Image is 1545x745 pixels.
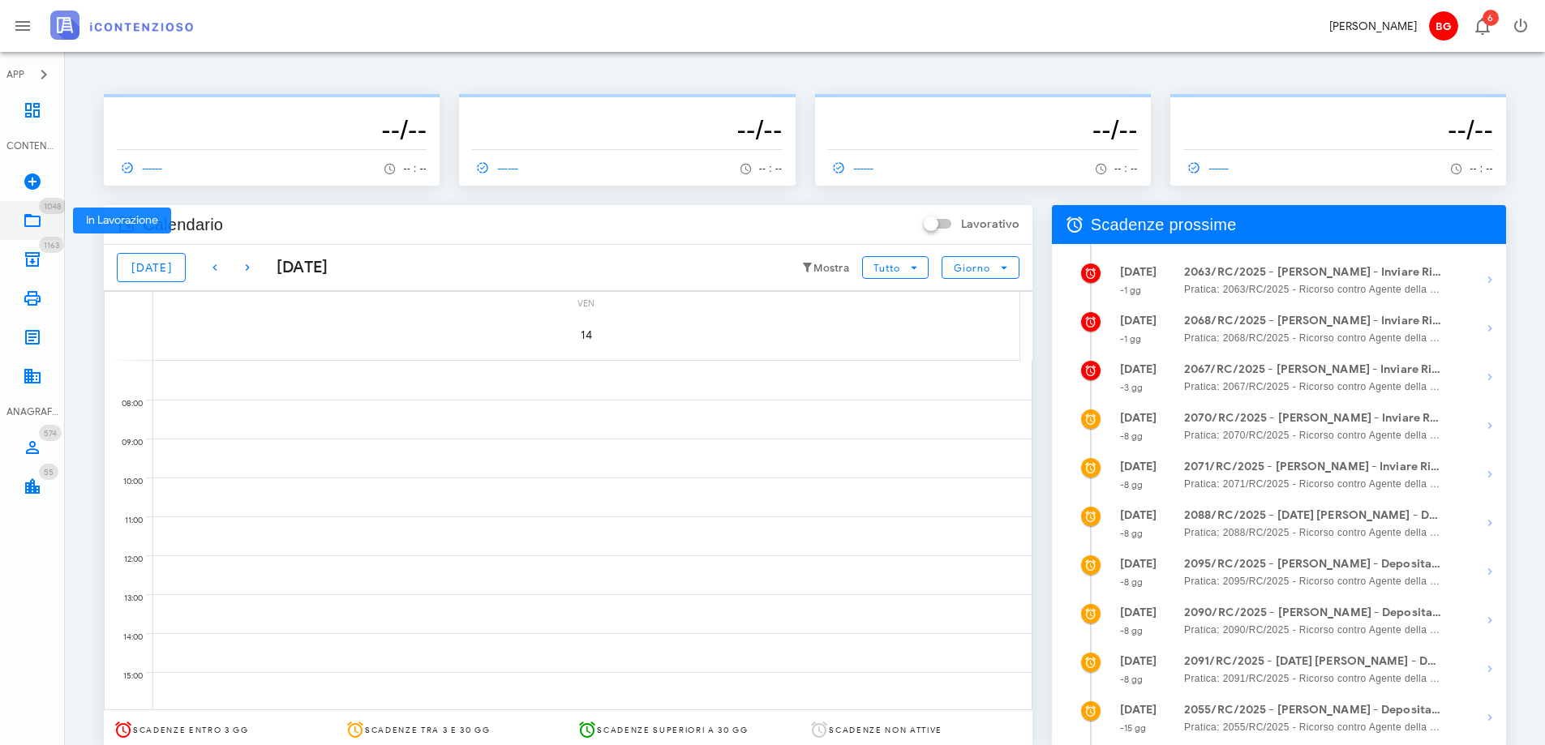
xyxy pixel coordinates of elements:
[1183,161,1230,175] span: ------
[1474,458,1506,490] button: Mostra dettagli
[1120,265,1157,279] strong: [DATE]
[1184,524,1442,541] span: Pratica: 2088/RC/2025 - Ricorso contro Agente della Riscossione - prov. di Ragusa, Consorzio Di B...
[105,395,146,413] div: 08:00
[472,156,526,179] a: ------
[1184,604,1442,622] strong: 2090/RC/2025 - [PERSON_NAME] - Deposita la Costituzione in Giudizio
[1184,281,1442,298] span: Pratica: 2063/RC/2025 - Ricorso contro Agente della Riscossione - prov. di [GEOGRAPHIC_DATA]
[1429,11,1458,41] span: BG
[1120,576,1144,588] small: -8 gg
[1184,458,1442,476] strong: 2071/RC/2025 - [PERSON_NAME] - Inviare Ricorso
[365,725,491,735] span: Scadenze tra 3 e 30 gg
[961,216,1019,233] label: Lavorativo
[1184,427,1442,443] span: Pratica: 2070/RC/2025 - Ricorso contro Agente della Riscossione - prov. di Ragusa
[1120,557,1157,571] strong: [DATE]
[1184,409,1442,427] strong: 2070/RC/2025 - [PERSON_NAME] - Inviare Ricorso
[403,163,427,174] span: -- : --
[1120,285,1142,296] small: -1 gg
[1423,6,1462,45] button: BG
[1470,163,1493,174] span: -- : --
[44,467,54,477] span: 55
[143,212,223,238] span: Calendario
[1120,362,1157,376] strong: [DATE]
[117,161,164,175] span: ------
[1329,18,1417,35] div: [PERSON_NAME]
[105,706,146,724] div: 16:00
[50,11,193,40] img: logo-text-2x.png
[1120,606,1157,619] strong: [DATE]
[1120,430,1144,442] small: -8 gg
[1184,622,1442,638] span: Pratica: 2090/RC/2025 - Ricorso contro Agente della Riscossione - prov. di Ragusa, Agenzia delle ...
[828,113,1138,146] h3: --/--
[1184,379,1442,395] span: Pratica: 2067/RC/2025 - Ricorso contro Agente della Riscossione - prov. di [GEOGRAPHIC_DATA]
[564,312,609,358] button: 14
[1184,573,1442,589] span: Pratica: 2095/RC/2025 - Ricorso contro Agente della Riscossione - prov. di Ragusa, Consorzio Di B...
[6,139,58,153] div: CONTENZIOSO
[942,256,1019,279] button: Giorno
[1120,333,1142,345] small: -1 gg
[1184,701,1442,719] strong: 2055/RC/2025 - [PERSON_NAME] - Deposita la Costituzione in [GEOGRAPHIC_DATA]
[39,237,64,253] span: Distintivo
[1483,10,1499,26] span: Distintivo
[862,256,929,279] button: Tutto
[1091,212,1237,238] span: Scadenze prossime
[133,725,249,735] span: Scadenze entro 3 gg
[828,156,882,179] a: ------
[1184,555,1442,573] strong: 2095/RC/2025 - [PERSON_NAME] - Deposita la Costituzione in Giudizio
[472,113,782,146] h3: --/--
[39,464,58,480] span: Distintivo
[105,550,146,568] div: 12:00
[1474,312,1506,345] button: Mostra dettagli
[1183,156,1237,179] a: ------
[1120,460,1157,473] strong: [DATE]
[1120,722,1147,734] small: -15 gg
[472,101,782,113] p: --------------
[1474,361,1506,393] button: Mostra dettagli
[131,261,172,275] span: [DATE]
[597,725,748,735] span: Scadenze superiori a 30 gg
[1184,361,1442,379] strong: 2067/RC/2025 - [PERSON_NAME] - Inviare Ricorso
[39,198,67,214] span: Distintivo
[105,473,146,490] div: 10:00
[813,262,849,275] small: Mostra
[1120,479,1144,490] small: -8 gg
[117,113,427,146] h3: --/--
[564,328,609,342] span: 14
[1120,528,1144,539] small: -8 gg
[6,405,58,419] div: ANAGRAFICA
[1184,507,1442,524] strong: 2088/RC/2025 - [DATE] [PERSON_NAME] - Deposita la Costituzione in [GEOGRAPHIC_DATA]
[1120,508,1157,522] strong: [DATE]
[44,428,57,439] span: 574
[1474,263,1506,296] button: Mostra dettagli
[1184,653,1442,670] strong: 2091/RC/2025 - [DATE] [PERSON_NAME] - Deposita la Costituzione in [GEOGRAPHIC_DATA]
[1114,163,1138,174] span: -- : --
[1184,312,1442,330] strong: 2068/RC/2025 - [PERSON_NAME] - Inviare Ricorso
[1184,476,1442,492] span: Pratica: 2071/RC/2025 - Ricorso contro Agente della Riscossione - prov. di [GEOGRAPHIC_DATA]
[1474,701,1506,734] button: Mostra dettagli
[1474,604,1506,636] button: Mostra dettagli
[117,253,186,282] button: [DATE]
[1120,674,1144,685] small: -8 gg
[1183,101,1493,113] p: --------------
[1474,409,1506,442] button: Mostra dettagli
[1120,314,1157,328] strong: [DATE]
[117,101,427,113] p: --------------
[105,589,146,607] div: 13:00
[828,161,875,175] span: ------
[264,255,328,280] div: [DATE]
[873,262,899,274] span: Tutto
[39,425,62,441] span: Distintivo
[828,101,1138,113] p: --------------
[759,163,783,174] span: -- : --
[1120,703,1157,717] strong: [DATE]
[1120,625,1144,636] small: -8 gg
[1184,670,1442,687] span: Pratica: 2091/RC/2025 - Ricorso contro Agente della Riscossione - prov. di Ragusa, Agenzia delle ...
[1120,382,1144,393] small: -3 gg
[1184,330,1442,346] span: Pratica: 2068/RC/2025 - Ricorso contro Agente della Riscossione - prov. di [GEOGRAPHIC_DATA]
[1474,653,1506,685] button: Mostra dettagli
[117,156,170,179] a: ------
[105,512,146,529] div: 11:00
[953,262,991,274] span: Giorno
[105,628,146,646] div: 14:00
[44,201,62,212] span: 1048
[1474,555,1506,588] button: Mostra dettagli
